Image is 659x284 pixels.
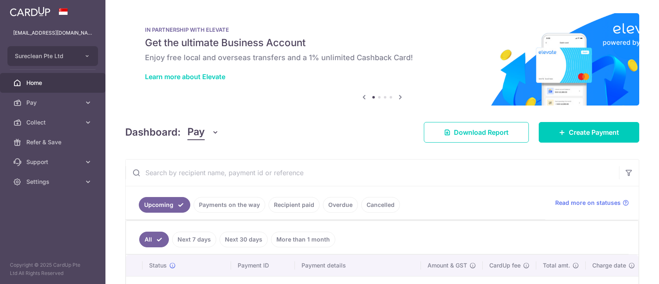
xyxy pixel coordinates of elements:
span: Home [26,79,81,87]
a: More than 1 month [271,232,335,247]
span: Status [149,261,167,270]
span: Settings [26,178,81,186]
span: Refer & Save [26,138,81,146]
p: [EMAIL_ADDRESS][DOMAIN_NAME] [13,29,92,37]
a: Download Report [424,122,529,143]
button: Sureclean Pte Ltd [7,46,98,66]
button: Pay [187,124,219,140]
a: Upcoming [139,197,190,213]
a: Next 30 days [220,232,268,247]
img: CardUp [10,7,50,16]
a: Payments on the way [194,197,265,213]
span: Download Report [454,127,509,137]
a: All [139,232,169,247]
input: Search by recipient name, payment id or reference [126,160,619,186]
span: Pay [187,124,205,140]
span: Total amt. [543,261,570,270]
a: Cancelled [361,197,400,213]
span: Pay [26,99,81,107]
span: Create Payment [569,127,619,137]
a: Recipient paid [269,197,320,213]
span: Sureclean Pte Ltd [15,52,76,60]
a: Read more on statuses [555,199,629,207]
span: Collect [26,118,81,127]
span: Charge date [592,261,626,270]
th: Payment ID [231,255,295,276]
a: Overdue [323,197,358,213]
span: CardUp fee [489,261,521,270]
a: Learn more about Elevate [145,73,225,81]
p: IN PARTNERSHIP WITH ELEVATE [145,26,619,33]
a: Create Payment [539,122,639,143]
span: Support [26,158,81,166]
h4: Dashboard: [125,125,181,140]
span: Amount & GST [428,261,467,270]
span: Read more on statuses [555,199,621,207]
h5: Get the ultimate Business Account [145,36,619,49]
img: Renovation banner [125,13,639,106]
a: Next 7 days [172,232,216,247]
th: Payment details [295,255,421,276]
h6: Enjoy free local and overseas transfers and a 1% unlimited Cashback Card! [145,53,619,63]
